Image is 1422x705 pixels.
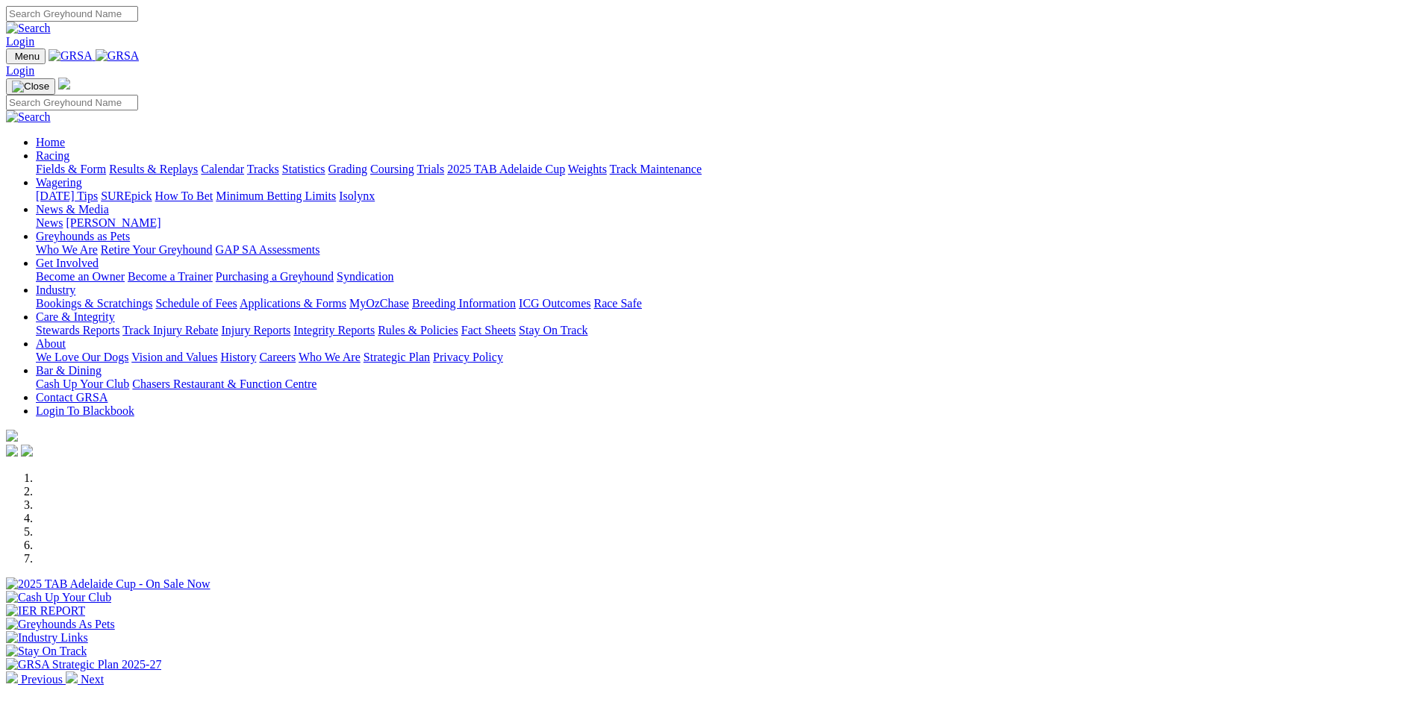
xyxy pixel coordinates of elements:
[293,324,375,336] a: Integrity Reports
[15,51,40,62] span: Menu
[6,35,34,48] a: Login
[36,136,65,148] a: Home
[282,163,325,175] a: Statistics
[36,377,1416,391] div: Bar & Dining
[6,631,88,645] img: Industry Links
[433,351,503,363] a: Privacy Policy
[6,22,51,35] img: Search
[36,270,125,283] a: Become an Owner
[36,270,1416,283] div: Get Involved
[6,6,138,22] input: Search
[36,243,98,256] a: Who We Are
[128,270,213,283] a: Become a Trainer
[349,297,409,310] a: MyOzChase
[216,189,336,202] a: Minimum Betting Limits
[610,163,702,175] a: Track Maintenance
[6,604,85,618] img: IER REPORT
[155,297,237,310] a: Schedule of Fees
[36,297,1416,310] div: Industry
[131,351,217,363] a: Vision and Values
[339,189,375,202] a: Isolynx
[417,163,444,175] a: Trials
[155,189,213,202] a: How To Bet
[36,351,1416,364] div: About
[36,216,63,229] a: News
[81,673,104,686] span: Next
[36,404,134,417] a: Login To Blackbook
[6,64,34,77] a: Login
[6,618,115,631] img: Greyhounds As Pets
[221,324,290,336] a: Injury Reports
[328,163,367,175] a: Grading
[6,591,111,604] img: Cash Up Your Club
[36,324,119,336] a: Stewards Reports
[66,216,160,229] a: [PERSON_NAME]
[36,364,102,377] a: Bar & Dining
[6,645,87,658] img: Stay On Track
[36,189,98,202] a: [DATE] Tips
[519,324,587,336] a: Stay On Track
[12,81,49,93] img: Close
[36,203,109,216] a: News & Media
[364,351,430,363] a: Strategic Plan
[6,110,51,124] img: Search
[66,671,78,683] img: chevron-right-pager-white.svg
[21,445,33,457] img: twitter.svg
[247,163,279,175] a: Tracks
[36,324,1416,337] div: Care & Integrity
[58,78,70,90] img: logo-grsa-white.png
[6,577,211,591] img: 2025 TAB Adelaide Cup - On Sale Now
[21,673,63,686] span: Previous
[259,351,296,363] a: Careers
[6,95,138,110] input: Search
[6,445,18,457] img: facebook.svg
[593,297,641,310] a: Race Safe
[216,243,320,256] a: GAP SA Assessments
[36,297,152,310] a: Bookings & Scratchings
[220,351,256,363] a: History
[519,297,590,310] a: ICG Outcomes
[36,243,1416,257] div: Greyhounds as Pets
[36,163,1416,176] div: Racing
[36,351,128,363] a: We Love Our Dogs
[461,324,516,336] a: Fact Sheets
[6,48,46,64] button: Toggle navigation
[36,257,99,269] a: Get Involved
[36,176,82,189] a: Wagering
[201,163,244,175] a: Calendar
[6,671,18,683] img: chevron-left-pager-white.svg
[36,377,129,390] a: Cash Up Your Club
[6,658,161,671] img: GRSA Strategic Plan 2025-27
[447,163,565,175] a: 2025 TAB Adelaide Cup
[96,49,140,63] img: GRSA
[66,673,104,686] a: Next
[36,391,107,404] a: Contact GRSA
[109,163,198,175] a: Results & Replays
[6,430,18,442] img: logo-grsa-white.png
[36,216,1416,230] div: News & Media
[36,230,130,242] a: Greyhounds as Pets
[216,270,334,283] a: Purchasing a Greyhound
[6,78,55,95] button: Toggle navigation
[101,189,152,202] a: SUREpick
[36,189,1416,203] div: Wagering
[378,324,458,336] a: Rules & Policies
[101,243,213,256] a: Retire Your Greyhound
[568,163,607,175] a: Weights
[412,297,516,310] a: Breeding Information
[122,324,218,336] a: Track Injury Rebate
[299,351,361,363] a: Who We Are
[132,377,316,390] a: Chasers Restaurant & Function Centre
[240,297,346,310] a: Applications & Forms
[36,149,69,162] a: Racing
[36,337,66,350] a: About
[49,49,93,63] img: GRSA
[6,673,66,686] a: Previous
[36,163,106,175] a: Fields & Form
[337,270,393,283] a: Syndication
[36,310,115,323] a: Care & Integrity
[36,283,75,296] a: Industry
[370,163,414,175] a: Coursing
